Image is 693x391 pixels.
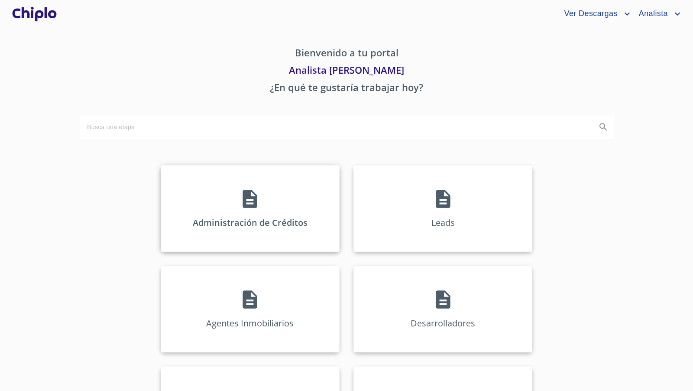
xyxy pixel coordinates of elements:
[80,115,589,139] input: search
[632,7,672,21] span: Analista
[632,7,683,21] button: account of current user
[206,317,294,329] p: Agentes Inmobiliarios
[80,63,613,80] p: Analista [PERSON_NAME]
[411,317,475,329] p: Desarrolladores
[557,7,632,21] button: account of current user
[193,217,308,228] p: Administración de Créditos
[80,46,613,63] p: Bienvenido a tu portal
[431,217,455,228] p: Leads
[557,7,622,21] span: Ver Descargas
[80,80,613,98] p: ¿En qué te gustaría trabajar hoy?
[593,117,614,137] button: Search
